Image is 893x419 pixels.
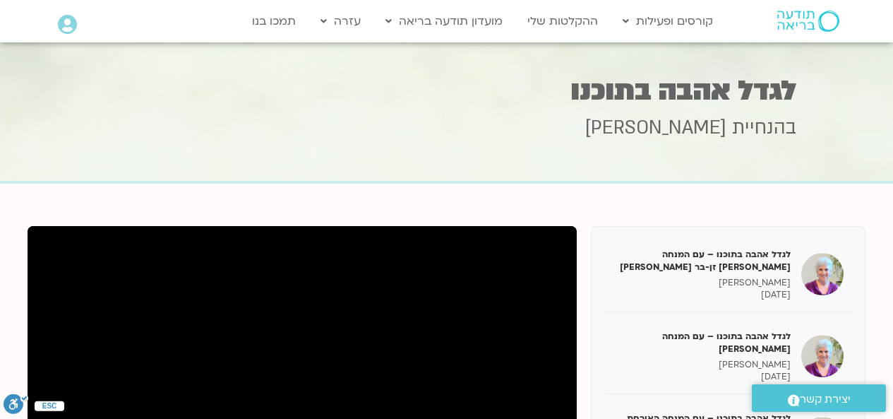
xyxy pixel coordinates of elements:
img: לגדל אהבה בתוכנו – עם המנחה האורחת צילה זן-בר צור [801,253,844,295]
img: לגדל אהבה בתוכנו – עם המנחה האורח ענבר בר קמה [801,335,844,377]
p: [DATE] [613,371,791,383]
p: [PERSON_NAME] [613,359,791,371]
a: קורסים ופעילות [616,8,720,35]
h5: לגדל אהבה בתוכנו – עם המנחה [PERSON_NAME] [613,330,791,355]
span: בהנחיית [732,115,796,141]
a: עזרה [313,8,368,35]
a: ההקלטות שלי [520,8,605,35]
img: תודעה בריאה [777,11,839,32]
a: תמכו בנו [245,8,303,35]
a: מועדון תודעה בריאה [378,8,510,35]
span: יצירת קשר [800,390,851,409]
h5: לגדל אהבה בתוכנו – עם המנחה [PERSON_NAME] זן-בר [PERSON_NAME] [613,248,791,273]
a: יצירת קשר [752,384,886,412]
h1: לגדל אהבה בתוכנו [97,77,796,105]
p: [DATE] [613,289,791,301]
p: [PERSON_NAME] [613,277,791,289]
